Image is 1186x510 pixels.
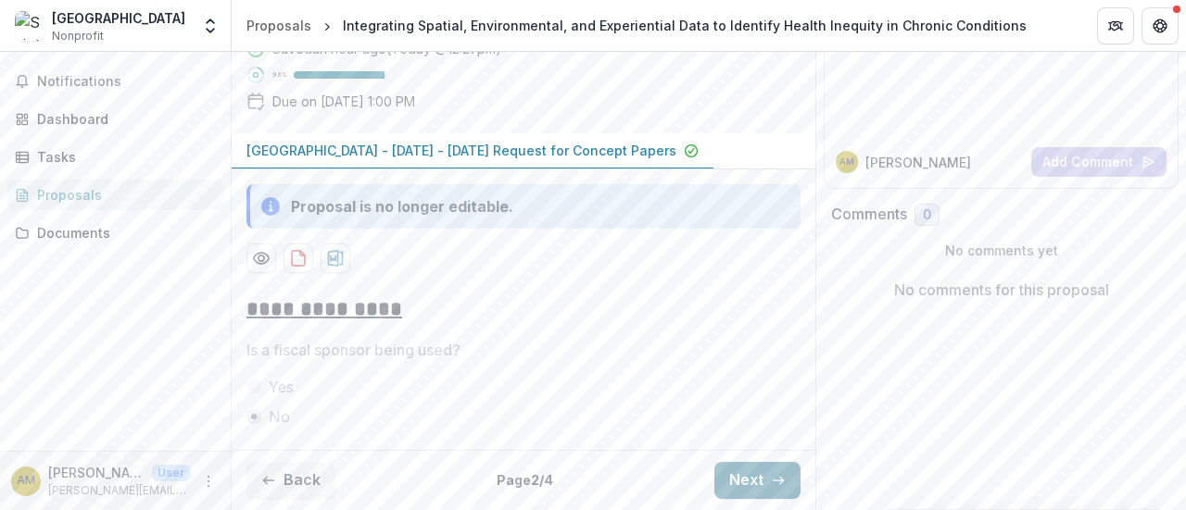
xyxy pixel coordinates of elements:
span: Nonprofit [52,28,104,44]
img: Saint Louis University [15,11,44,41]
a: Proposals [239,12,319,39]
h2: Comments [831,205,907,223]
span: No [269,405,290,428]
a: Documents [7,218,223,248]
a: Dashboard [7,104,223,134]
p: Page 2 / 4 [497,470,553,490]
button: Next [714,462,801,499]
span: Yes [269,376,294,398]
a: Tasks [7,142,223,172]
button: Add Comment [1031,147,1167,177]
p: 98 % [272,68,286,81]
a: Proposals [7,180,223,210]
button: Notifications [7,67,223,96]
button: Back [246,462,335,499]
button: download-proposal [321,243,350,273]
button: Get Help [1142,7,1179,44]
div: [GEOGRAPHIC_DATA] [52,8,185,28]
div: Integrating Spatial, Environmental, and Experiential Data to Identify Health Inequity in Chronic ... [343,16,1027,35]
span: 0 [923,207,931,223]
div: Documents [37,223,208,243]
button: Open entity switcher [197,7,223,44]
button: download-proposal [284,243,313,273]
p: No comments yet [831,241,1171,260]
p: [PERSON_NAME][EMAIL_ADDRESS][PERSON_NAME][DOMAIN_NAME] [48,482,190,499]
div: Proposals [246,16,311,35]
button: More [197,470,220,492]
p: [GEOGRAPHIC_DATA] - [DATE] - [DATE] Request for Concept Papers [246,141,676,160]
div: Proposals [37,185,208,205]
div: Tasks [37,147,208,167]
button: Preview 82ab46c5-576b-41eb-875a-1754206e33dc-0.pdf [246,243,276,273]
p: No comments for this proposal [894,279,1109,301]
p: [PERSON_NAME] [48,463,145,482]
div: Andrea Miller [839,157,854,167]
nav: breadcrumb [239,12,1034,39]
span: Notifications [37,74,216,90]
p: Due on [DATE] 1:00 PM [272,92,415,111]
div: Andrea Miller [17,475,35,487]
div: Dashboard [37,109,208,129]
button: Partners [1097,7,1134,44]
div: Proposal is no longer editable. [291,195,513,218]
p: [PERSON_NAME] [865,153,971,172]
p: Is a fiscal sponsor being used? [246,339,461,361]
p: User [152,465,190,481]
